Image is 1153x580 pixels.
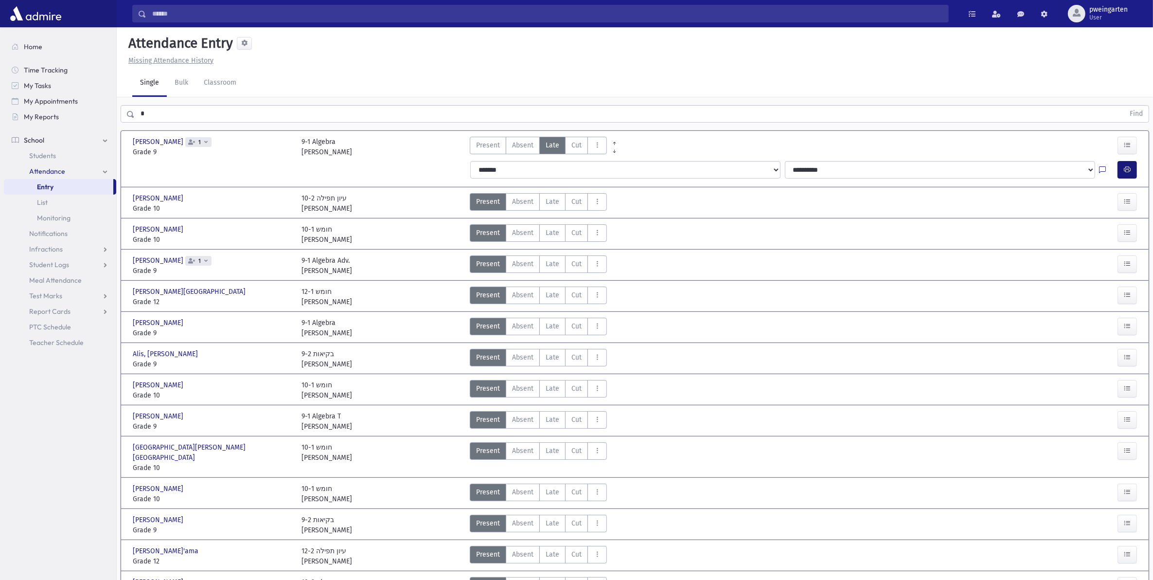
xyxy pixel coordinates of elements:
span: Alis, [PERSON_NAME] [133,349,200,359]
span: Home [24,42,42,51]
div: AttTypes [470,546,607,566]
span: Grade 9 [133,525,292,535]
span: [PERSON_NAME] [133,137,185,147]
div: 12-1 חומש [PERSON_NAME] [302,287,353,307]
span: [PERSON_NAME] [133,255,185,266]
a: Notifications [4,226,116,241]
div: 12-2 עיון תפילה [PERSON_NAME] [302,546,353,566]
span: Cut [571,321,582,331]
u: Missing Attendance History [128,56,213,65]
span: Present [476,140,500,150]
div: 10-1 חומש [PERSON_NAME] [302,380,353,400]
span: Present [476,352,500,362]
a: My Reports [4,109,116,125]
span: [PERSON_NAME] [133,484,185,494]
span: PTC Schedule [29,323,71,331]
span: Absent [512,446,533,456]
div: 9-1 Algebra [PERSON_NAME] [302,137,353,157]
span: Late [546,259,559,269]
a: Single [132,70,167,97]
a: Students [4,148,116,163]
span: Present [476,446,500,456]
span: [GEOGRAPHIC_DATA][PERSON_NAME][GEOGRAPHIC_DATA] [133,442,292,463]
span: Absent [512,290,533,300]
span: Cut [571,415,582,425]
a: Meal Attendance [4,272,116,288]
a: Classroom [196,70,244,97]
span: Absent [512,487,533,497]
a: Teacher Schedule [4,335,116,350]
div: AttTypes [470,224,607,245]
div: 9-2 בקיאות [PERSON_NAME] [302,515,353,535]
span: Entry [37,182,53,191]
div: AttTypes [470,411,607,432]
div: 10-1 חומש [PERSON_NAME] [302,484,353,504]
a: My Appointments [4,93,116,109]
span: Time Tracking [24,66,68,74]
div: AttTypes [470,442,607,473]
div: 10-1 חומש [PERSON_NAME] [302,442,353,473]
span: Absent [512,140,533,150]
span: Present [476,228,500,238]
span: Absent [512,228,533,238]
span: Grade 9 [133,359,292,369]
a: Attendance [4,163,116,179]
span: Grade 9 [133,421,292,432]
div: 10-1 חומש [PERSON_NAME] [302,224,353,245]
span: Late [546,549,559,560]
span: Grade 9 [133,147,292,157]
a: List [4,195,116,210]
span: Grade 10 [133,235,292,245]
span: Late [546,290,559,300]
span: Meal Attendance [29,276,82,285]
span: Students [29,151,56,160]
span: [PERSON_NAME] [133,411,185,421]
span: Grade 10 [133,463,292,473]
span: Cut [571,140,582,150]
a: Monitoring [4,210,116,226]
img: AdmirePro [8,4,64,23]
span: Notifications [29,229,68,238]
span: Grade 10 [133,494,292,504]
span: Present [476,549,500,560]
span: Late [546,228,559,238]
span: Cut [571,259,582,269]
span: pweingarten [1089,6,1128,14]
a: PTC Schedule [4,319,116,335]
div: AttTypes [470,318,607,338]
span: [PERSON_NAME] [133,193,185,203]
span: 1 [196,139,203,145]
span: [PERSON_NAME] [133,318,185,328]
span: Absent [512,197,533,207]
span: Absent [512,518,533,528]
div: AttTypes [470,484,607,504]
span: Absent [512,549,533,560]
div: 9-1 Algebra T [PERSON_NAME] [302,411,353,432]
span: Late [546,140,559,150]
div: AttTypes [470,349,607,369]
a: Infractions [4,241,116,257]
span: Cut [571,383,582,394]
span: Late [546,321,559,331]
span: Grade 12 [133,297,292,307]
span: Late [546,352,559,362]
span: Present [476,383,500,394]
span: My Appointments [24,97,78,106]
span: Attendance [29,167,65,176]
span: Teacher Schedule [29,338,84,347]
div: AttTypes [470,515,607,535]
span: Cut [571,197,582,207]
span: Infractions [29,245,63,254]
span: Late [546,415,559,425]
span: My Reports [24,112,59,121]
a: Student Logs [4,257,116,272]
div: 9-1 Algebra Adv. [PERSON_NAME] [302,255,353,276]
div: 9-1 Algebra [PERSON_NAME] [302,318,353,338]
h5: Attendance Entry [124,35,233,52]
span: Present [476,415,500,425]
span: 1 [196,258,203,264]
span: Cut [571,228,582,238]
span: [PERSON_NAME] [133,515,185,525]
span: Cut [571,352,582,362]
span: Present [476,290,500,300]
